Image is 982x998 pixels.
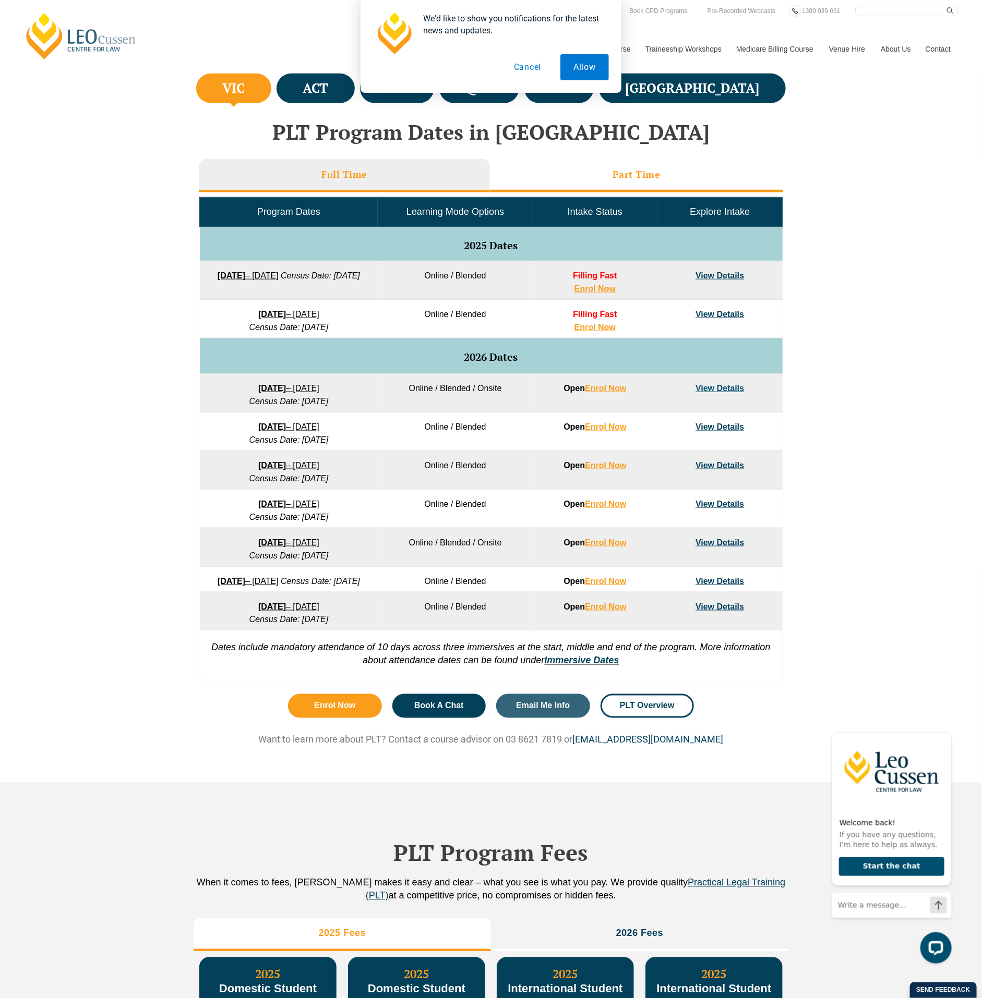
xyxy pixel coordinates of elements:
[823,712,956,972] iframe: LiveChat chat widget
[378,451,532,490] td: Online / Blended
[258,422,286,431] strong: [DATE]
[564,577,626,586] strong: Open
[378,592,532,631] td: Online / Blended
[573,310,617,319] span: Filling Fast
[696,310,744,319] a: View Details
[378,412,532,451] td: Online / Blended
[690,206,750,217] span: Explore Intake
[574,284,616,293] a: Enrol Now
[613,168,661,180] h3: Part Time
[378,567,532,592] td: Online / Blended
[257,206,320,217] span: Program Dates
[585,602,626,611] a: Enrol Now
[585,500,626,508] a: Enrol Now
[585,538,626,547] a: Enrol Now
[696,384,744,393] a: View Details
[657,982,772,995] span: International Student
[616,928,664,940] h3: 2026 Fees
[281,577,360,586] em: Census Date: [DATE]
[560,54,609,80] button: Allow
[378,528,532,567] td: Online / Blended / Onsite
[496,694,590,718] a: Email Me Info
[564,500,626,508] strong: Open
[545,655,619,666] a: Immersive Dates
[378,490,532,528] td: Online / Blended
[258,538,286,547] strong: [DATE]
[258,310,319,319] a: [DATE]– [DATE]
[564,602,626,611] strong: Open
[508,982,623,995] span: International Student
[258,461,319,470] a: [DATE]– [DATE]
[218,577,245,586] strong: [DATE]
[258,500,319,508] a: [DATE]– [DATE]
[258,384,319,393] a: [DATE]– [DATE]
[249,435,329,444] em: Census Date: [DATE]
[585,461,626,470] a: Enrol Now
[696,500,744,508] a: View Details
[249,323,329,332] em: Census Date: [DATE]
[319,928,366,940] h3: 2025 Fees
[406,206,504,217] span: Learning Mode Options
[601,694,694,718] a: PLT Overview
[378,300,532,338] td: Online / Blended
[696,461,744,470] a: View Details
[516,702,570,710] span: Email Me Info
[281,271,360,280] em: Census Date: [DATE]
[564,422,626,431] strong: Open
[249,513,329,521] em: Census Date: [DATE]
[218,271,245,280] strong: [DATE]
[258,602,319,611] a: [DATE]– [DATE]
[620,702,675,710] span: PLT Overview
[501,54,555,80] button: Cancel
[373,13,415,54] img: notification icon
[564,461,626,470] strong: Open
[249,397,329,406] em: Census Date: [DATE]
[194,877,788,903] p: When it comes to fees, [PERSON_NAME] makes it easy and clear – what you see is what you pay. We p...
[378,261,532,300] td: Online / Blended
[249,615,329,624] em: Census Date: [DATE]
[585,384,626,393] a: Enrol Now
[696,577,744,586] a: View Details
[696,422,744,431] a: View Details
[194,840,788,866] h2: PLT Program Fees
[314,702,355,710] span: Enrol Now
[392,694,486,718] a: Book A Chat
[258,422,319,431] a: [DATE]– [DATE]
[258,538,319,547] a: [DATE]– [DATE]
[574,323,616,332] a: Enrol Now
[368,982,465,995] span: Domestic Student
[218,271,279,280] a: [DATE]– [DATE]
[219,982,317,995] span: Domestic Student
[696,602,744,611] a: View Details
[288,694,382,718] a: Enrol Now
[258,602,286,611] strong: [DATE]
[464,350,518,364] span: 2026 Dates
[211,642,771,666] em: Dates include mandatory attendance of 10 days across three immersives at the start, middle and en...
[415,13,609,36] div: We'd like to show you notifications for the latest news and updates.
[218,577,279,586] a: [DATE]– [DATE]
[321,168,367,180] h3: Full Time
[645,968,783,996] h3: 2025
[378,374,532,412] td: Online / Blended / Onsite
[258,500,286,508] strong: [DATE]
[258,384,286,393] strong: [DATE]
[564,538,626,547] strong: Open
[258,461,286,470] strong: [DATE]
[564,384,626,393] strong: Open
[258,310,286,319] strong: [DATE]
[348,968,485,996] h3: 2025
[464,238,518,252] span: 2025 Dates
[414,702,464,710] span: Book A Chat
[696,538,744,547] a: View Details
[573,734,724,745] a: [EMAIL_ADDRESS][DOMAIN_NAME]
[497,968,634,996] h3: 2025
[199,968,337,996] h3: 2025
[585,577,626,586] a: Enrol Now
